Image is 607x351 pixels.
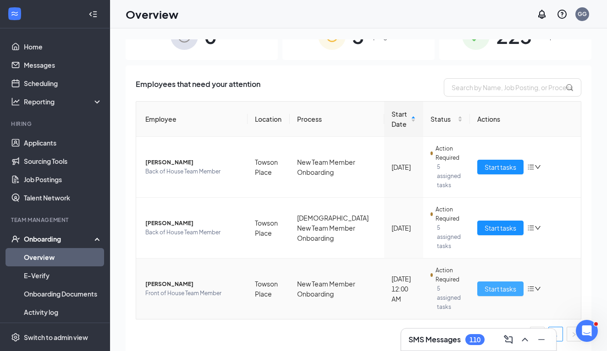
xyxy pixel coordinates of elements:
[10,9,19,18] svg: WorkstreamLogo
[11,120,100,128] div: Hiring
[248,137,290,198] td: Towson Place
[11,216,100,224] div: Team Management
[24,56,102,74] a: Messages
[567,327,581,341] li: Next Page
[24,38,102,56] a: Home
[485,162,516,172] span: Start tasks
[145,158,240,167] span: [PERSON_NAME]
[567,327,581,341] button: right
[430,114,456,124] span: Status
[392,274,416,304] div: [DATE] 12:00 AM
[535,286,541,292] span: down
[477,160,524,174] button: Start tasks
[24,152,102,170] a: Sourcing Tools
[24,285,102,303] a: Onboarding Documents
[248,198,290,259] td: Towson Place
[290,198,384,259] td: [DEMOGRAPHIC_DATA] New Team Member Onboarding
[534,332,549,347] button: Minimize
[437,284,463,312] span: 5 assigned tasks
[24,234,94,243] div: Onboarding
[527,163,535,171] span: bars
[536,9,547,20] svg: Notifications
[536,334,547,345] svg: Minimize
[436,266,462,284] span: Action Required
[392,223,416,233] div: [DATE]
[535,164,541,170] span: down
[24,189,102,207] a: Talent Network
[24,134,102,152] a: Applicants
[527,224,535,232] span: bars
[408,335,461,345] h3: SMS Messages
[24,248,102,266] a: Overview
[485,284,516,294] span: Start tasks
[530,327,545,341] button: left
[136,78,260,97] span: Employees that need your attention
[145,228,240,237] span: Back of House Team Member
[437,223,463,251] span: 5 assigned tasks
[248,102,290,137] th: Location
[136,102,248,137] th: Employee
[501,332,516,347] button: ComposeMessage
[88,10,98,19] svg: Collapse
[24,74,102,92] a: Scheduling
[576,320,598,342] iframe: Intercom live chat
[477,281,524,296] button: Start tasks
[24,321,102,340] a: Team
[557,9,568,20] svg: QuestionInfo
[578,10,587,18] div: GG
[470,102,581,137] th: Actions
[519,334,530,345] svg: ChevronUp
[24,170,102,189] a: Job Postings
[530,327,545,341] li: Previous Page
[392,109,409,129] span: Start Date
[290,259,384,319] td: New Team Member Onboarding
[145,167,240,176] span: Back of House Team Member
[24,333,88,342] div: Switch to admin view
[24,97,103,106] div: Reporting
[11,97,20,106] svg: Analysis
[11,234,20,243] svg: UserCheck
[145,219,240,228] span: [PERSON_NAME]
[571,332,577,337] span: right
[126,6,178,22] h1: Overview
[290,137,384,198] td: New Team Member Onboarding
[477,221,524,235] button: Start tasks
[290,102,384,137] th: Process
[392,162,416,172] div: [DATE]
[527,285,535,292] span: bars
[423,102,470,137] th: Status
[503,334,514,345] svg: ComposeMessage
[548,327,563,341] li: 1
[535,225,541,231] span: down
[24,303,102,321] a: Activity log
[11,333,20,342] svg: Settings
[518,332,532,347] button: ChevronUp
[436,205,462,223] span: Action Required
[485,223,516,233] span: Start tasks
[437,162,463,190] span: 5 assigned tasks
[549,327,563,341] a: 1
[248,259,290,319] td: Towson Place
[444,78,581,97] input: Search by Name, Job Posting, or Process
[145,289,240,298] span: Front of House Team Member
[145,280,240,289] span: [PERSON_NAME]
[469,336,480,344] div: 110
[24,266,102,285] a: E-Verify
[436,144,462,162] span: Action Required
